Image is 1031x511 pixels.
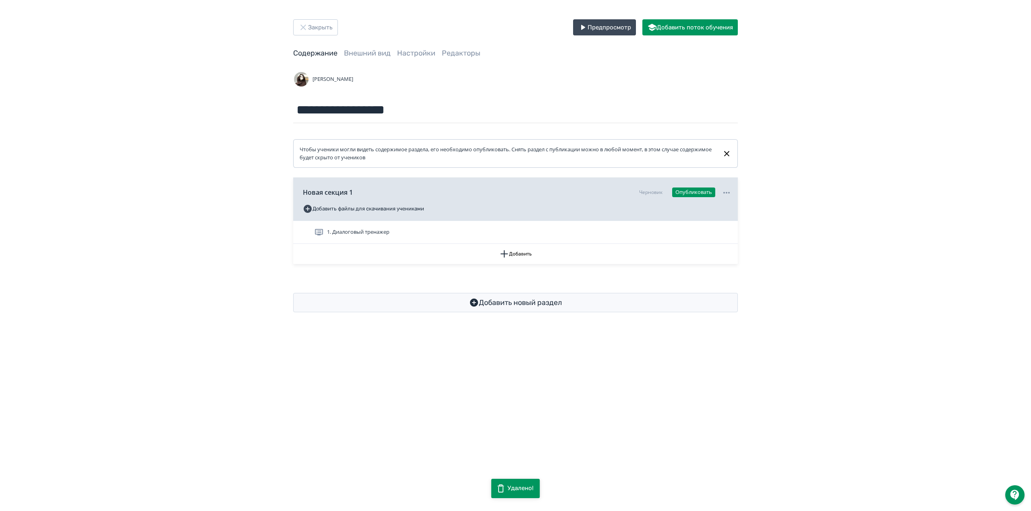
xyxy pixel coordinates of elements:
[313,75,353,83] span: [PERSON_NAME]
[642,19,738,35] button: Добавить поток обучения
[303,188,353,197] span: Новая секция 1
[293,293,738,312] button: Добавить новый раздел
[293,221,738,244] div: 1. Диалоговый тренажер
[300,146,716,161] div: Чтобы ученики могли видеть содержимое раздела, его необходимо опубликовать. Снять раздел с публик...
[672,188,715,197] button: Опубликовать
[573,19,636,35] button: Предпросмотр
[293,19,338,35] button: Закрыть
[327,228,389,236] span: 1. Диалоговый тренажер
[442,49,480,58] a: Редакторы
[293,71,309,87] img: Avatar
[303,202,424,215] button: Добавить файлы для скачивания учениками
[293,244,738,264] button: Добавить
[507,484,534,492] div: Удалено!
[293,49,337,58] a: Содержание
[344,49,391,58] a: Внешний вид
[639,189,662,196] div: Черновик
[397,49,435,58] a: Настройки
